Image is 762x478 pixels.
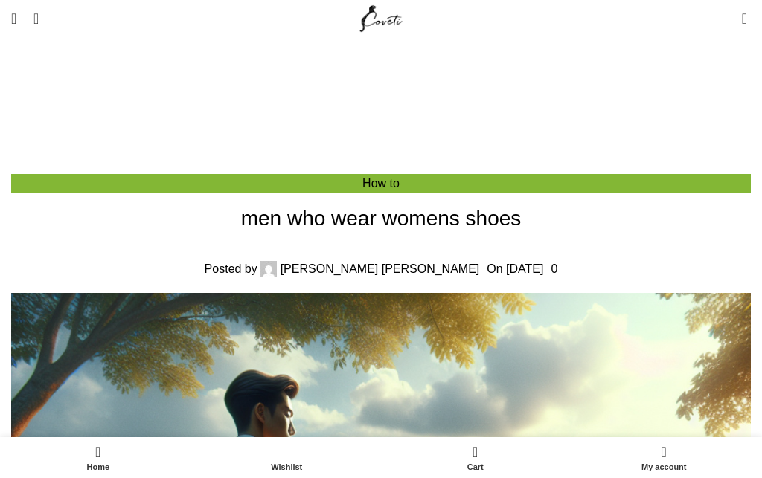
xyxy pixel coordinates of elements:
a: 0 [551,262,557,275]
a: Open mobile menu [4,4,24,33]
a: Wishlist [193,441,382,474]
h3: Blog [354,74,408,106]
span: Wishlist [200,462,374,472]
a: 0 [734,4,755,33]
a: [PERSON_NAME] [PERSON_NAME] [281,262,480,275]
span: Cart [388,462,563,472]
span: My account [577,462,752,472]
div: My cart [381,441,570,474]
div: My wishlist [193,441,382,474]
a: My account [570,441,759,474]
a: Home [4,441,193,474]
a: 0 Cart [381,441,570,474]
span: 0 [473,441,484,452]
a: How to [386,117,423,129]
time: On [DATE] [487,262,543,275]
span: Posted by [205,262,257,275]
span: Home [11,462,185,472]
a: Search [24,4,39,33]
h1: men who wear womens shoes [11,204,751,233]
img: author-avatar [260,261,277,277]
span: 0 [743,7,754,19]
a: How to [362,177,400,190]
a: Fancy designing your own shoe? | Discover Now [252,44,510,56]
a: Site logo [356,11,406,24]
div: My Wishlist [720,4,734,33]
a: Home [339,117,371,129]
